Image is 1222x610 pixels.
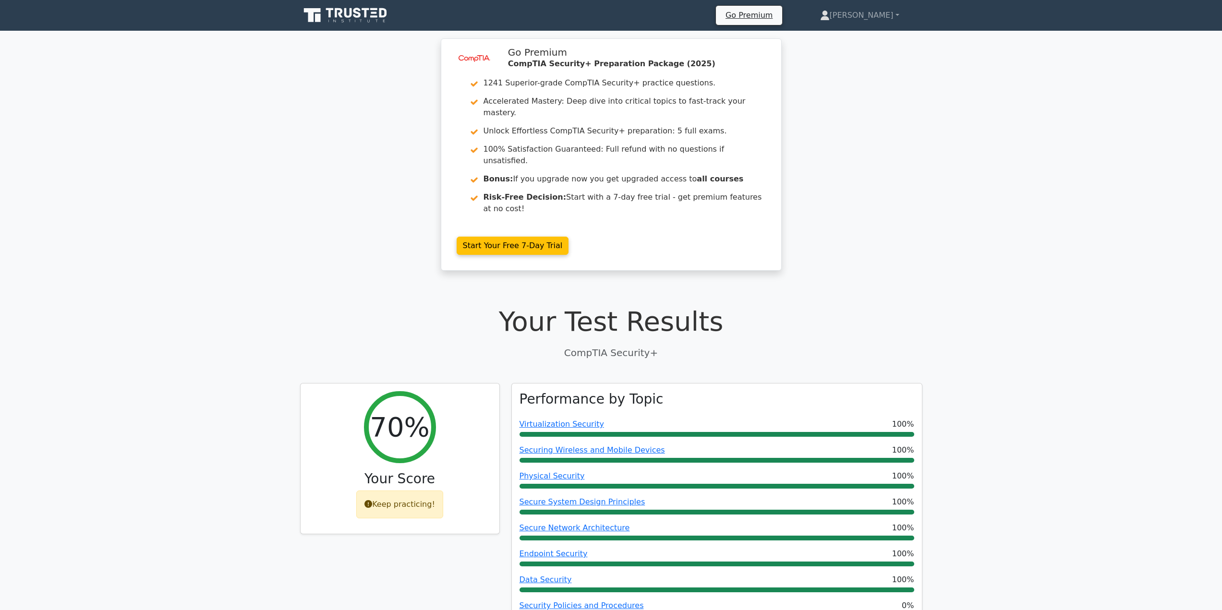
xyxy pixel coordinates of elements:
a: Secure Network Architecture [520,523,630,532]
h3: Your Score [308,471,492,487]
p: CompTIA Security+ [300,346,922,360]
h2: 70% [370,411,429,443]
span: 100% [892,496,914,508]
span: 100% [892,574,914,586]
h3: Performance by Topic [520,391,664,407]
span: 100% [892,522,914,534]
div: Keep practicing! [356,490,443,518]
a: Securing Wireless and Mobile Devices [520,445,665,455]
span: 100% [892,470,914,482]
h1: Your Test Results [300,305,922,337]
a: Data Security [520,575,572,584]
a: Endpoint Security [520,549,588,558]
a: Go Premium [720,9,778,22]
a: Security Policies and Procedures [520,601,644,610]
a: Physical Security [520,471,585,480]
span: 100% [892,419,914,430]
span: 100% [892,444,914,456]
a: [PERSON_NAME] [797,6,922,25]
span: 100% [892,548,914,560]
a: Virtualization Security [520,419,604,429]
a: Start Your Free 7-Day Trial [457,237,569,255]
a: Secure System Design Principles [520,497,645,506]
